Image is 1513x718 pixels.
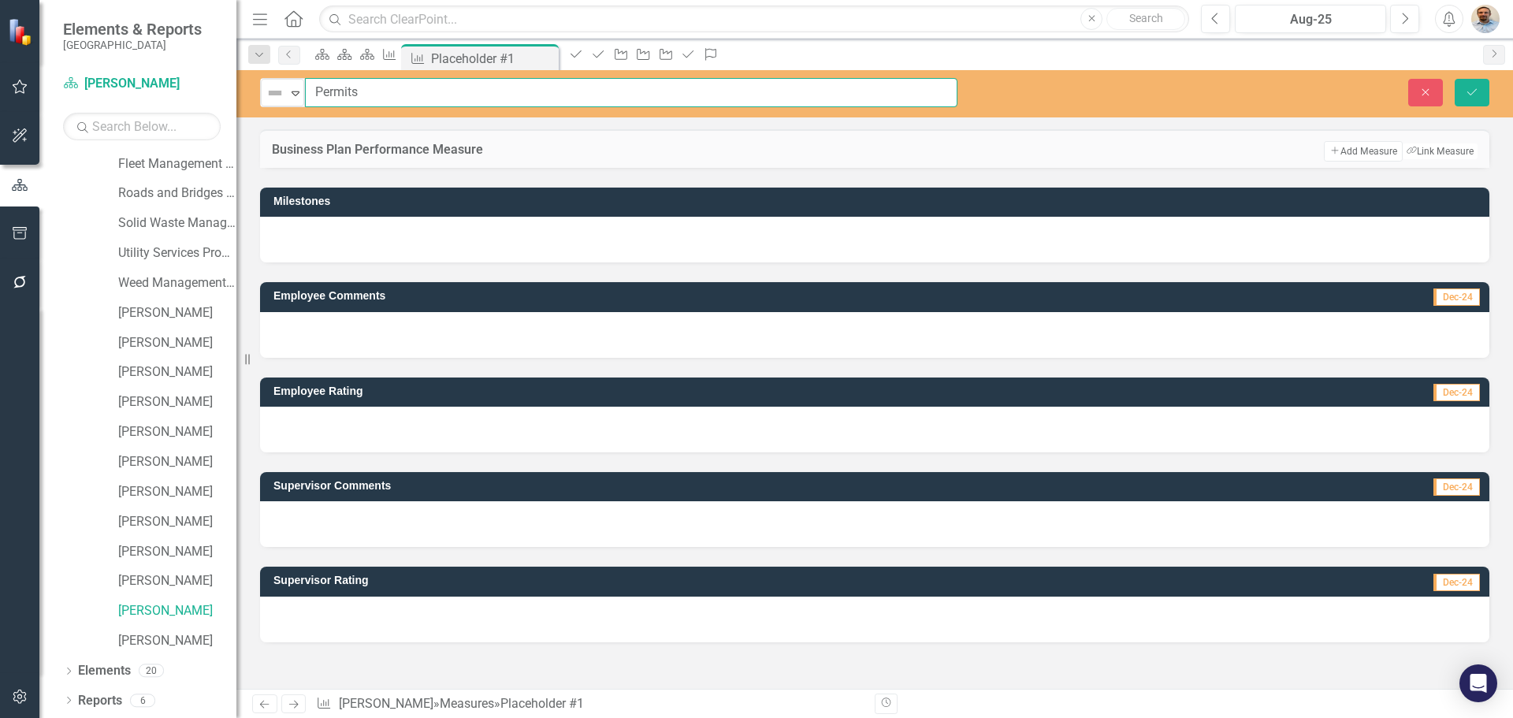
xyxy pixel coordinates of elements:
[118,543,236,561] a: [PERSON_NAME]
[1433,288,1480,306] span: Dec-24
[63,20,202,39] span: Elements & Reports
[273,480,1131,492] h3: Supervisor Comments
[1240,10,1381,29] div: Aug-25
[273,385,1059,397] h3: Employee Rating
[1459,664,1497,702] div: Open Intercom Messenger
[118,274,236,292] a: Weed Management Program
[78,662,131,680] a: Elements
[118,244,236,262] a: Utility Services Program
[1235,5,1386,33] button: Aug-25
[440,696,494,711] a: Measures
[1106,8,1185,30] button: Search
[6,17,36,47] img: ClearPoint Strategy
[118,304,236,322] a: [PERSON_NAME]
[500,696,584,711] div: Placeholder #1
[118,453,236,471] a: [PERSON_NAME]
[118,423,236,441] a: [PERSON_NAME]
[305,78,957,107] input: This field is required
[118,363,236,381] a: [PERSON_NAME]
[118,214,236,233] a: Solid Waste Management Program
[339,696,433,711] a: [PERSON_NAME]
[266,84,284,102] img: Not Defined
[63,113,221,140] input: Search Below...
[273,575,1076,586] h3: Supervisor Rating
[1433,574,1480,591] span: Dec-24
[63,39,202,51] small: [GEOGRAPHIC_DATA]
[118,513,236,531] a: [PERSON_NAME]
[316,695,863,713] div: » »
[272,143,970,157] h3: Business Plan Performance Measure
[118,602,236,620] a: [PERSON_NAME]
[118,393,236,411] a: [PERSON_NAME]
[118,572,236,590] a: [PERSON_NAME]
[1471,5,1500,33] img: Martin Schmidt
[273,195,1481,207] h3: Milestones
[78,692,122,710] a: Reports
[118,155,236,173] a: Fleet Management Program
[63,75,221,93] a: [PERSON_NAME]
[1324,141,1402,162] button: Add Measure
[431,49,555,69] div: Placeholder #1
[118,184,236,203] a: Roads and Bridges Program
[118,334,236,352] a: [PERSON_NAME]
[139,664,164,678] div: 20
[273,290,1119,302] h3: Employee Comments
[1433,384,1480,401] span: Dec-24
[1433,478,1480,496] span: Dec-24
[130,694,155,707] div: 6
[1129,12,1163,24] span: Search
[118,632,236,650] a: [PERSON_NAME]
[1403,143,1478,159] button: Link Measure
[118,483,236,501] a: [PERSON_NAME]
[319,6,1189,33] input: Search ClearPoint...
